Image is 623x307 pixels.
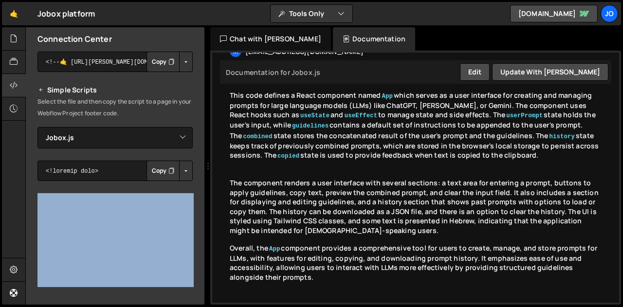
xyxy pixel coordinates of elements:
[291,122,330,130] code: guidelines
[381,92,394,100] code: App
[242,133,273,141] code: combined
[492,63,608,81] button: Update with [PERSON_NAME]
[460,63,490,81] button: Edit
[147,52,180,72] button: Copy
[230,243,602,282] p: Overall, the component provides a comprehensive tool for users to create, manage, and store promp...
[230,178,602,235] p: The component renders a user interface with several sections: a text area for entering a prompt, ...
[37,84,193,96] h2: Simple Scripts
[37,96,193,119] p: Select the file and then copy the script to a page in your Webflow Project footer code.
[37,34,112,44] h2: Connection Center
[510,5,598,22] a: [DOMAIN_NAME]
[223,68,320,77] div: Documentation for Jobox.js
[601,5,618,22] a: Jo
[245,47,364,56] span: [EMAIL_ADDRESS][DOMAIN_NAME]
[147,161,193,181] div: Button group with nested dropdown
[271,5,352,22] button: Tools Only
[37,52,193,72] textarea: <!--🤙 [URL][PERSON_NAME][DOMAIN_NAME]> <script>document.addEventListener("DOMContentLoaded", func...
[344,112,379,120] code: useEffect
[268,245,281,253] code: App
[276,152,300,160] code: copied
[299,112,330,120] code: useState
[37,197,194,285] iframe: YouTube video player
[505,112,544,120] code: userPrompt
[333,27,415,51] div: Documentation
[549,133,576,141] code: history
[210,27,331,51] div: Chat with [PERSON_NAME]
[37,8,95,19] div: Jobox platform
[147,52,193,72] div: Button group with nested dropdown
[37,161,193,181] textarea: <!--🤙 [URL][PERSON_NAME][DOMAIN_NAME]> <script>document.addEventListener("DOMContentLoaded", func...
[230,90,602,161] p: This code defines a React component named which serves as a user interface for creating and manag...
[147,161,180,181] button: Copy
[2,2,26,25] a: 🤙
